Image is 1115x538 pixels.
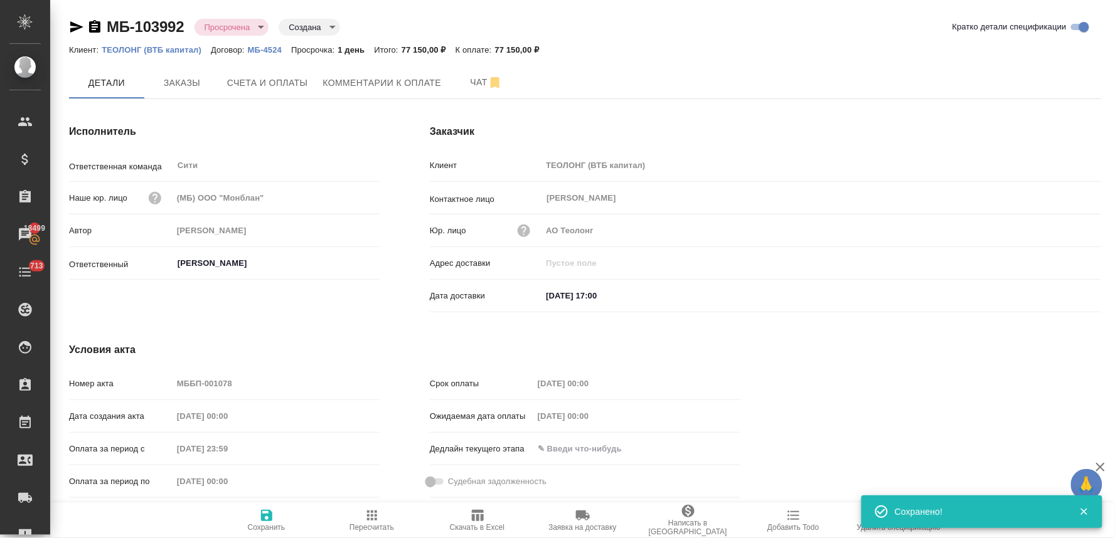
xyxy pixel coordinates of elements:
[173,189,380,207] input: Пустое поле
[374,45,401,55] p: Итого:
[541,254,1101,272] input: Пустое поле
[248,523,285,532] span: Сохранить
[548,523,616,532] span: Заявка на доставку
[430,377,533,390] p: Срок оплаты
[488,75,503,90] svg: Отписаться
[430,224,466,237] p: Юр. лицо
[173,374,380,393] input: Пустое поле
[152,75,212,91] span: Заказы
[495,45,549,55] p: 77 150,00 ₽
[541,287,651,305] input: ✎ Введи что-нибудь
[69,342,740,357] h4: Условия акта
[69,475,173,488] p: Оплата за период по
[69,19,84,34] button: Скопировать ссылку для ЯМессенджера
[3,256,47,288] a: 713
[636,503,741,538] button: Написать в [GEOGRAPHIC_DATA]
[541,156,1101,174] input: Пустое поле
[69,377,173,390] p: Номер акта
[430,159,541,172] p: Клиент
[430,410,533,423] p: Ожидаемая дата оплаты
[23,260,51,272] span: 713
[173,407,282,425] input: Пустое поле
[323,75,442,91] span: Комментарии к оплате
[214,503,319,538] button: Сохранить
[895,505,1060,518] div: Сохранено!
[107,18,184,35] a: МБ-103992
[227,75,308,91] span: Счета и оплаты
[69,45,102,55] p: Клиент:
[3,219,47,250] a: 18499
[450,523,504,532] span: Скачать в Excel
[201,22,254,33] button: Просрочена
[430,443,533,455] p: Дедлайн текущего этапа
[69,124,380,139] h4: Исполнитель
[643,519,734,536] span: Написать в [GEOGRAPHIC_DATA]
[291,45,338,55] p: Просрочка:
[319,503,425,538] button: Пересчитать
[173,472,282,490] input: Пустое поле
[741,503,846,538] button: Добавить Todo
[173,221,380,240] input: Пустое поле
[87,19,102,34] button: Скопировать ссылку
[211,45,248,55] p: Договор:
[349,523,394,532] span: Пересчитать
[541,221,1101,240] input: Пустое поле
[430,193,541,206] p: Контактное лицо
[77,75,137,91] span: Детали
[857,523,941,532] span: Удалить спецификацию
[430,290,541,302] p: Дата доставки
[430,257,541,270] p: Адрес доставки
[69,224,173,237] p: Автор
[402,45,456,55] p: 77 150,00 ₽
[533,407,643,425] input: Пустое поле
[448,475,547,488] span: Судебная задолженность
[279,19,339,36] div: Просрочена
[456,75,516,90] span: Чат
[952,21,1067,33] span: Кратко детали спецификации
[69,443,173,455] p: Оплата за период с
[69,410,173,423] p: Дата создания акта
[248,44,291,55] a: МБ-4524
[425,503,530,538] button: Скачать в Excel
[430,124,1101,139] h4: Заказчик
[1071,506,1097,517] button: Закрыть
[846,503,952,538] button: Удалить спецификацию
[533,374,643,393] input: Пустое поле
[530,503,636,538] button: Заявка на доставку
[195,19,269,36] div: Просрочена
[173,440,282,458] input: Пустое поле
[69,258,173,271] p: Ответственный
[1076,472,1097,498] span: 🙏
[456,45,495,55] p: К оплате:
[102,44,211,55] a: ТЕОЛОНГ (ВТБ капитал)
[285,22,324,33] button: Создана
[373,262,375,265] button: Open
[533,440,643,458] input: ✎ Введи что-нибудь
[102,45,211,55] p: ТЕОЛОНГ (ВТБ капитал)
[1071,469,1102,500] button: 🙏
[69,192,127,204] p: Наше юр. лицо
[767,523,819,532] span: Добавить Todo
[248,45,291,55] p: МБ-4524
[338,45,374,55] p: 1 день
[16,222,53,235] span: 18499
[69,161,173,173] p: Ответственная команда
